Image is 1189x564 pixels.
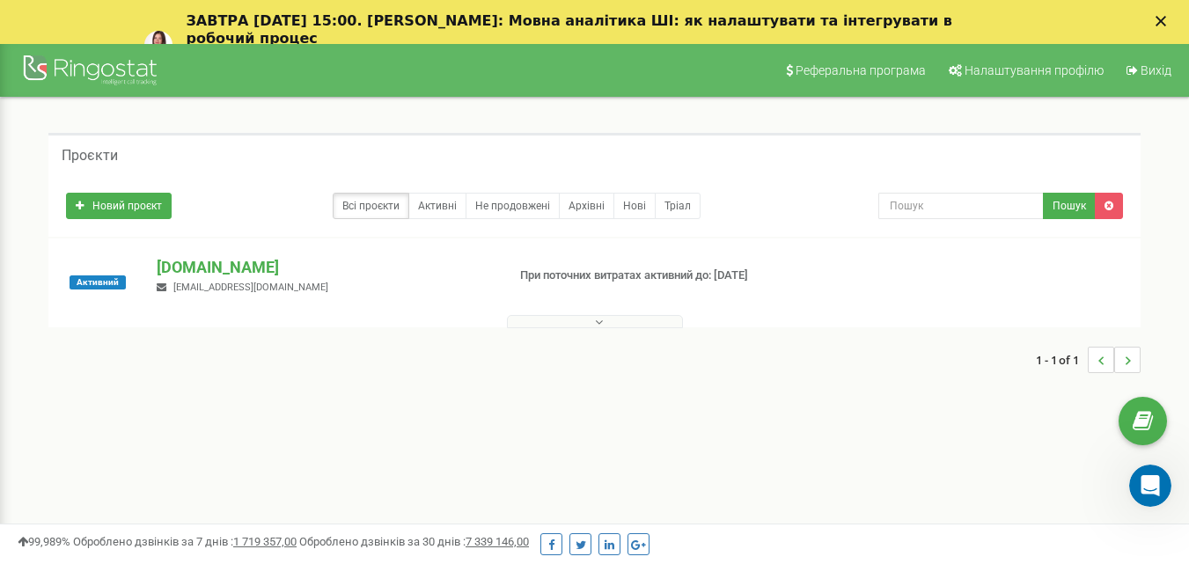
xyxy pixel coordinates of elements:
span: Реферальна програма [796,63,926,77]
span: Налаштування профілю [965,63,1104,77]
h5: Проєкти [62,148,118,164]
u: 1 719 357,00 [233,535,297,548]
p: При поточних витратах активний до: [DATE] [520,267,765,284]
iframe: Intercom live chat [1129,465,1171,507]
p: [DOMAIN_NAME] [157,256,491,279]
span: Активний [70,275,126,289]
a: Реферальна програма [774,44,935,97]
button: Пошук [1043,193,1096,219]
u: 7 339 146,00 [466,535,529,548]
a: Не продовжені [466,193,560,219]
a: Архівні [559,193,614,219]
span: 1 - 1 of 1 [1036,347,1088,373]
a: Всі проєкти [333,193,409,219]
span: Оброблено дзвінків за 7 днів : [73,535,297,548]
a: Нові [613,193,656,219]
span: Вихід [1141,63,1171,77]
a: Активні [408,193,466,219]
span: Оброблено дзвінків за 30 днів : [299,535,529,548]
input: Пошук [878,193,1044,219]
img: Profile image for Yuliia [144,31,172,59]
a: Новий проєкт [66,193,172,219]
a: Налаштування профілю [937,44,1112,97]
b: ЗАВТРА [DATE] 15:00. [PERSON_NAME]: Мовна аналітика ШІ: як налаштувати та інтегрувати в робочий п... [187,12,952,47]
a: Тріал [655,193,701,219]
div: Закрыть [1156,16,1173,26]
nav: ... [1036,329,1141,391]
span: [EMAIL_ADDRESS][DOMAIN_NAME] [173,282,328,293]
a: Вихід [1115,44,1180,97]
span: 99,989% [18,535,70,548]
